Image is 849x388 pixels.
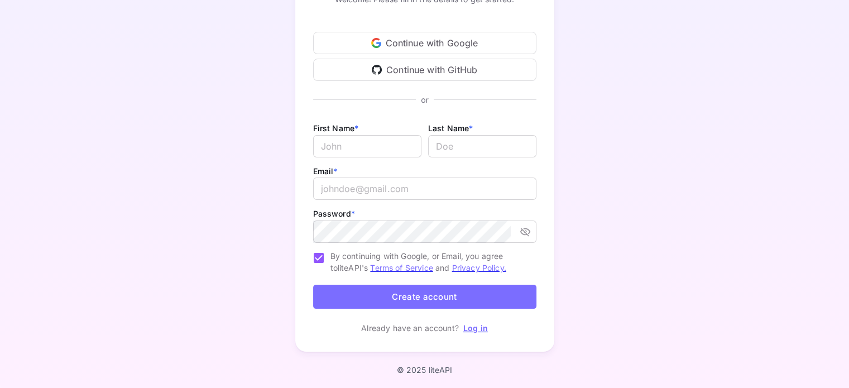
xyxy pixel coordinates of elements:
[396,365,452,375] p: © 2025 liteAPI
[463,323,488,333] a: Log in
[313,178,536,200] input: johndoe@gmail.com
[428,135,536,157] input: Doe
[313,166,338,176] label: Email
[428,123,473,133] label: Last Name
[313,32,536,54] div: Continue with Google
[313,209,355,218] label: Password
[313,135,421,157] input: John
[452,263,506,272] a: Privacy Policy.
[313,285,536,309] button: Create account
[515,222,535,242] button: toggle password visibility
[370,263,433,272] a: Terms of Service
[330,250,527,274] span: By continuing with Google, or Email, you agree to liteAPI's and
[313,59,536,81] div: Continue with GitHub
[313,123,359,133] label: First Name
[361,322,459,334] p: Already have an account?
